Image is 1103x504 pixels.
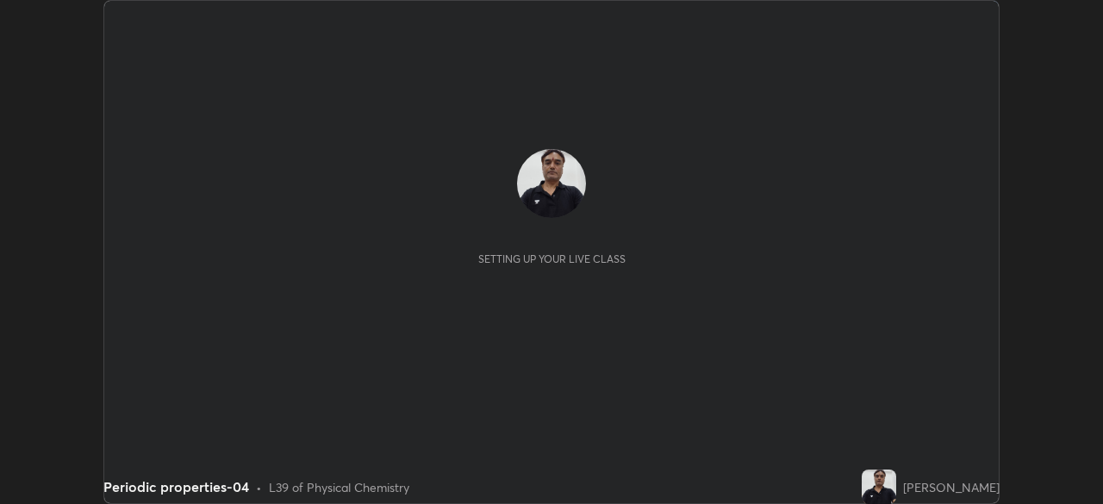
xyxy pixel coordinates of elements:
[903,478,1000,496] div: [PERSON_NAME]
[103,476,249,497] div: Periodic properties-04
[862,470,896,504] img: 2746b4ae3dd242b0847139de884b18c5.jpg
[256,478,262,496] div: •
[517,149,586,218] img: 2746b4ae3dd242b0847139de884b18c5.jpg
[269,478,409,496] div: L39 of Physical Chemistry
[478,252,626,265] div: Setting up your live class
